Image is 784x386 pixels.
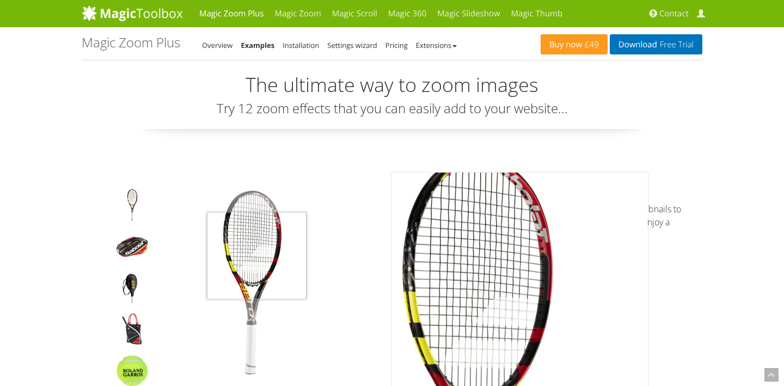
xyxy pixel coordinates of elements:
[82,35,180,50] h1: Magic Zoom Plus
[82,5,183,21] img: MagicToolbox.com - Image tools for your website
[385,40,408,50] a: Pricing
[116,189,149,225] img: Magic Zoom Plus - Examples
[541,34,608,54] a: Buy now£49
[241,40,274,50] a: Examples
[610,34,702,54] a: DownloadFree Trial
[82,74,702,96] h2: The ultimate way to zoom images
[582,40,599,49] span: £49
[116,313,149,349] img: Magic Zoom Plus - Examples
[157,189,347,379] img: Magic Zoom Plus - Examples
[116,272,149,308] img: Magic Zoom Plus - Examples
[327,40,377,50] a: Settings wizard
[157,189,347,379] a: Magic Zoom Plus - ExamplesMagic Zoom Plus - Examples
[657,40,694,49] span: Free Trial
[659,8,689,19] span: Contact
[283,40,319,50] a: Installation
[202,40,232,50] a: Overview
[416,40,457,50] a: Extensions
[400,173,702,192] h2: Image gallery
[82,101,702,115] h3: Try 12 zoom effects that you can easily add to your website...
[400,203,702,242] p: Effortlessly swap between multiple images. Hover over the thumbnails to switch the main image. Mo...
[116,230,149,266] img: Magic Zoom Plus - Examples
